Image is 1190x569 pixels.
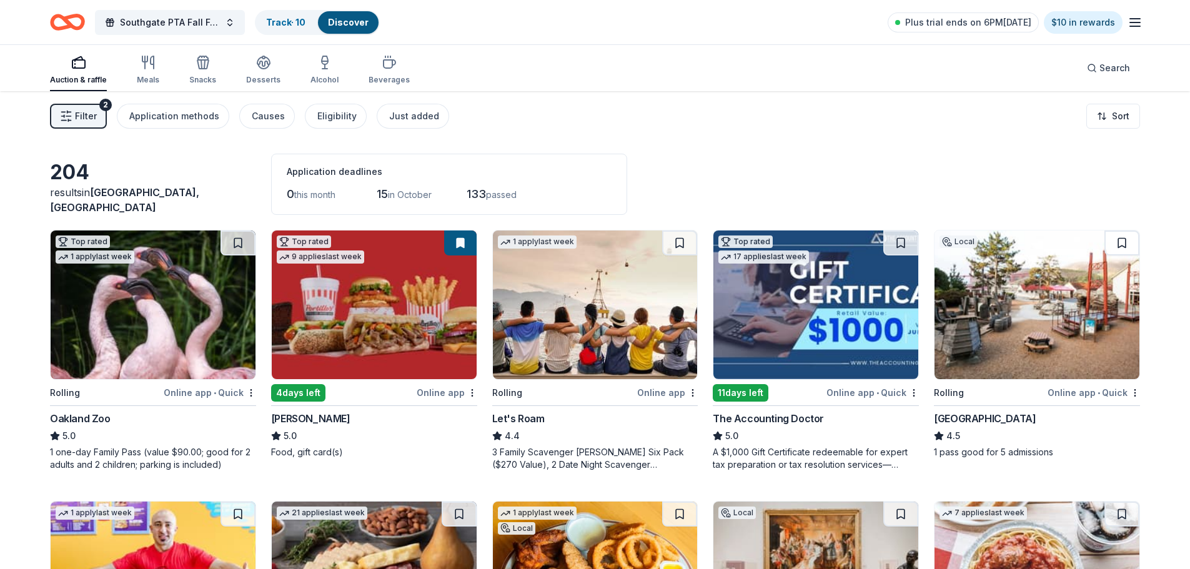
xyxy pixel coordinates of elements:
div: 1 apply last week [498,235,577,249]
div: Online app [417,385,477,400]
div: Top rated [277,235,331,248]
span: Filter [75,109,97,124]
a: Track· 10 [266,17,305,27]
div: Rolling [50,385,80,400]
button: Desserts [246,50,280,91]
a: Image for Oakland ZooTop rated1 applylast weekRollingOnline app•QuickOakland Zoo5.01 one-day Fami... [50,230,256,471]
img: Image for Oakland Zoo [51,230,255,379]
div: Local [940,235,977,248]
div: Online app Quick [826,385,919,400]
div: 9 applies last week [277,250,364,264]
a: Home [50,7,85,37]
span: in [50,186,199,214]
div: 17 applies last week [718,250,809,264]
span: 5.0 [284,428,297,443]
div: Online app [637,385,698,400]
button: Southgate PTA Fall Festival [95,10,245,35]
div: Local [718,507,756,519]
div: 1 pass good for 5 admissions [934,446,1140,458]
div: Eligibility [317,109,357,124]
div: The Accounting Doctor [713,411,824,426]
div: Meals [137,75,159,85]
span: 5.0 [62,428,76,443]
span: 4.5 [946,428,960,443]
div: Snacks [189,75,216,85]
div: 204 [50,160,256,185]
div: Online app Quick [1048,385,1140,400]
span: [GEOGRAPHIC_DATA], [GEOGRAPHIC_DATA] [50,186,199,214]
img: Image for Portillo's [272,230,477,379]
div: Application deadlines [287,164,612,179]
span: 0 [287,187,294,200]
button: Just added [377,104,449,129]
div: Just added [389,109,439,124]
div: 3 Family Scavenger [PERSON_NAME] Six Pack ($270 Value), 2 Date Night Scavenger [PERSON_NAME] Two ... [492,446,698,471]
div: 1 apply last week [56,507,134,520]
div: results [50,185,256,215]
div: Food, gift card(s) [271,446,477,458]
span: 5.0 [725,428,738,443]
button: Snacks [189,50,216,91]
div: 1 apply last week [56,250,134,264]
a: Image for Portillo'sTop rated9 applieslast week4days leftOnline app[PERSON_NAME]5.0Food, gift car... [271,230,477,458]
div: 21 applies last week [277,507,367,520]
div: Alcohol [310,75,339,85]
div: [GEOGRAPHIC_DATA] [934,411,1036,426]
span: • [214,388,216,398]
a: $10 in rewards [1044,11,1123,34]
div: Causes [252,109,285,124]
a: Image for The Accounting DoctorTop rated17 applieslast week11days leftOnline app•QuickThe Account... [713,230,919,471]
span: in October [388,189,432,200]
button: Search [1077,56,1140,81]
button: Meals [137,50,159,91]
div: 1 one-day Family Pass (value $90.00; good for 2 adults and 2 children; parking is included) [50,446,256,471]
div: Top rated [56,235,110,248]
span: • [1098,388,1100,398]
div: 2 [99,99,112,111]
span: Sort [1112,109,1129,124]
div: Rolling [934,385,964,400]
div: Online app Quick [164,385,256,400]
div: Top rated [718,235,773,248]
span: this month [294,189,335,200]
a: Image for Bay Area Discovery MuseumLocalRollingOnline app•Quick[GEOGRAPHIC_DATA]4.51 pass good fo... [934,230,1140,458]
img: Image for The Accounting Doctor [713,230,918,379]
span: Plus trial ends on 6PM[DATE] [905,15,1031,30]
a: Plus trial ends on 6PM[DATE] [888,12,1039,32]
div: Desserts [246,75,280,85]
span: 4.4 [505,428,520,443]
span: passed [486,189,517,200]
button: Auction & raffle [50,50,107,91]
div: 7 applies last week [940,507,1027,520]
button: Eligibility [305,104,367,129]
span: Search [1099,61,1130,76]
img: Image for Let's Roam [493,230,698,379]
button: Alcohol [310,50,339,91]
div: 4 days left [271,384,325,402]
div: Local [498,522,535,535]
div: 1 apply last week [498,507,577,520]
div: Rolling [492,385,522,400]
div: [PERSON_NAME] [271,411,350,426]
button: Causes [239,104,295,129]
div: Let's Roam [492,411,545,426]
div: Auction & raffle [50,75,107,85]
div: Application methods [129,109,219,124]
button: Track· 10Discover [255,10,380,35]
img: Image for Bay Area Discovery Museum [935,230,1139,379]
a: Image for Let's Roam1 applylast weekRollingOnline appLet's Roam4.43 Family Scavenger [PERSON_NAME... [492,230,698,471]
span: Southgate PTA Fall Festival [120,15,220,30]
button: Sort [1086,104,1140,129]
div: 11 days left [713,384,768,402]
button: Beverages [369,50,410,91]
div: A $1,000 Gift Certificate redeemable for expert tax preparation or tax resolution services—recipi... [713,446,919,471]
button: Application methods [117,104,229,129]
span: • [876,388,879,398]
a: Discover [328,17,369,27]
button: Filter2 [50,104,107,129]
span: 133 [467,187,486,200]
span: 15 [377,187,388,200]
div: Beverages [369,75,410,85]
div: Oakland Zoo [50,411,111,426]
